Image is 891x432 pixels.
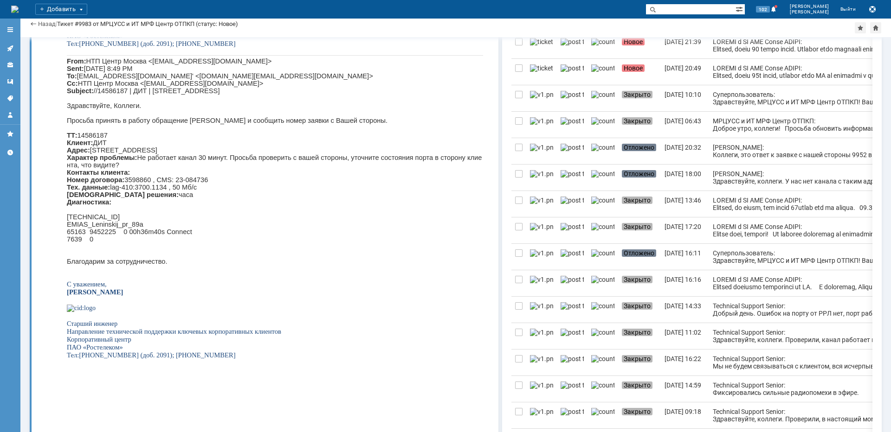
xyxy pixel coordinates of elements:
[661,244,709,270] a: [DATE] 16:11
[557,402,588,428] a: post ticket.png
[665,408,701,415] div: [DATE] 09:18
[618,59,661,85] a: Новое
[618,297,661,323] a: Закрыто
[588,244,618,270] a: counter.png
[557,244,588,270] a: post ticket.png
[756,6,770,13] span: 102
[530,381,553,389] img: v1.png
[557,323,588,349] a: post ticket.png
[618,217,661,243] a: Закрыто
[11,6,19,13] a: Перейти на домашнюю страницу
[622,223,652,230] span: Закрыто
[57,20,238,27] div: Тикет #9983 от МРЦУСС и ИТ МРФ Центр ОТПКП (статус: Новое)
[588,297,618,323] a: counter.png
[588,165,618,191] a: counter.png
[526,32,557,58] a: ticket_notification.png
[526,217,557,243] a: v1.png
[561,38,584,45] img: post ticket.png
[622,302,652,310] span: Закрыто
[618,32,661,58] a: Новое
[622,170,656,178] span: Отложено
[526,297,557,323] a: v1.png
[530,355,553,362] img: v1.png
[35,4,87,15] div: Добавить
[661,217,709,243] a: [DATE] 17:20
[3,91,18,106] a: Теги
[622,408,652,415] span: Закрыто
[618,376,661,402] a: Закрыто
[591,249,614,257] img: counter.png
[661,112,709,138] a: [DATE] 06:43
[588,402,618,428] a: counter.png
[588,85,618,111] a: counter.png
[561,408,584,415] img: post ticket.png
[622,249,656,257] span: Отложено
[618,191,661,217] a: Закрыто
[622,276,652,283] span: Закрыто
[665,276,701,283] div: [DATE] 16:16
[618,244,661,270] a: Отложено
[557,376,588,402] a: post ticket.png
[661,349,709,375] a: [DATE] 16:22
[561,197,584,204] img: post ticket.png
[588,217,618,243] a: counter.png
[557,32,588,58] a: post ticket.png
[530,408,553,415] img: v1.png
[591,197,614,204] img: counter.png
[588,323,618,349] a: counter.png
[561,329,584,336] img: post ticket.png
[661,85,709,111] a: [DATE] 10:10
[665,64,701,72] div: [DATE] 20:49
[56,20,57,27] div: |
[665,38,701,45] div: [DATE] 21:39
[665,355,701,362] div: [DATE] 16:22
[665,381,701,389] div: [DATE] 14:59
[47,37,74,44] span: 7639 0
[661,165,709,191] a: [DATE] 18:00
[622,381,652,389] span: Закрыто
[526,138,557,164] a: v1.png
[526,270,557,296] a: v1.png
[661,59,709,85] a: [DATE] 20:49
[557,138,588,164] a: post ticket.png
[38,20,56,27] a: Назад
[561,223,584,230] img: post ticket.png
[591,91,614,98] img: counter.png
[661,402,709,428] a: [DATE] 09:18
[591,64,614,72] img: counter.png
[618,270,661,296] a: Закрыто
[588,112,618,138] a: counter.png
[530,197,553,204] img: v1.png
[665,144,701,151] div: [DATE] 20:32
[622,64,645,72] span: Новое
[530,329,553,336] img: v1.png
[622,117,652,125] span: Закрыто
[561,91,584,98] img: post ticket.png
[622,197,652,204] span: Закрыто
[736,4,745,13] span: Расширенный поиск
[665,302,701,310] div: [DATE] 14:33
[855,22,866,33] div: Добавить в избранное
[11,6,19,13] img: logo
[557,59,588,85] a: post ticket.png
[618,138,661,164] a: Отложено
[530,91,553,98] img: v1.png
[526,349,557,375] a: v1.png
[561,64,584,72] img: post ticket.png
[665,170,701,178] div: [DATE] 18:00
[591,223,614,230] img: counter.png
[557,217,588,243] a: post ticket.png
[618,349,661,375] a: Закрыто
[588,376,618,402] a: counter.png
[561,355,584,362] img: post ticket.png
[526,376,557,402] a: v1.png
[588,191,618,217] a: counter.png
[591,117,614,125] img: counter.png
[870,22,881,33] div: Сделать домашней страницей
[665,249,701,257] div: [DATE] 16:11
[588,59,618,85] a: counter.png
[530,249,553,257] img: v1.png
[561,117,584,125] img: post ticket.png
[591,329,614,336] img: counter.png
[588,138,618,164] a: counter.png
